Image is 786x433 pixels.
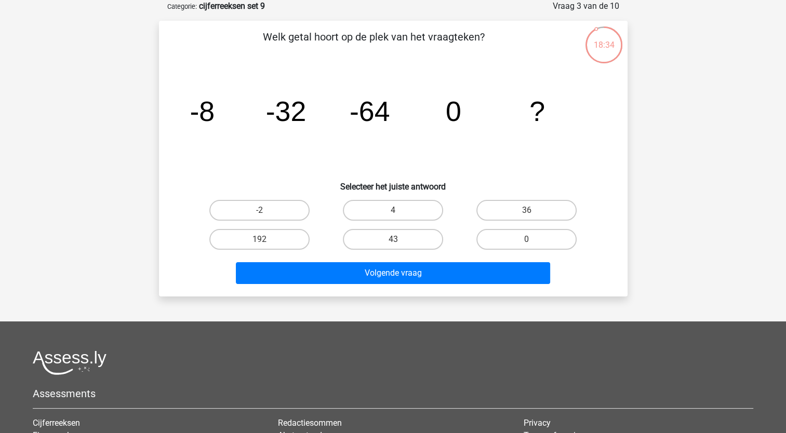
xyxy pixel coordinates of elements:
[33,350,106,375] img: Assessly logo
[209,200,310,221] label: -2
[167,3,197,10] small: Categorie:
[524,418,551,428] a: Privacy
[584,25,623,51] div: 18:34
[265,96,306,127] tspan: -32
[190,96,215,127] tspan: -8
[476,229,577,250] label: 0
[236,262,550,284] button: Volgende vraag
[343,200,443,221] label: 4
[278,418,342,428] a: Redactiesommen
[445,96,461,127] tspan: 0
[349,96,390,127] tspan: -64
[33,387,753,400] h5: Assessments
[209,229,310,250] label: 192
[176,29,572,60] p: Welk getal hoort op de plek van het vraagteken?
[176,173,611,192] h6: Selecteer het juiste antwoord
[199,1,265,11] strong: cijferreeksen set 9
[343,229,443,250] label: 43
[33,418,80,428] a: Cijferreeksen
[529,96,545,127] tspan: ?
[476,200,577,221] label: 36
